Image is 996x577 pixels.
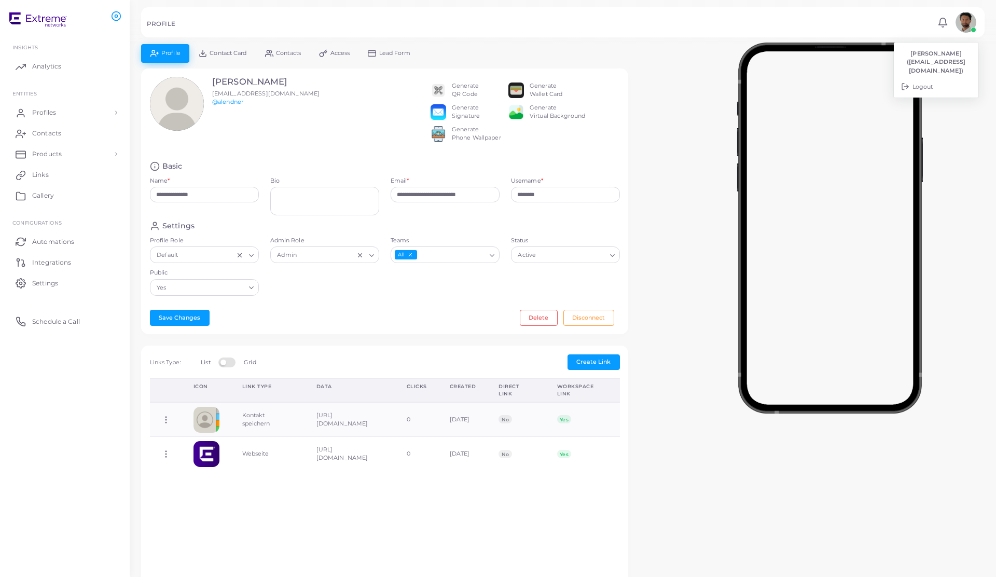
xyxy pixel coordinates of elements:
[452,104,480,120] div: Generate Signature
[511,246,620,263] div: Search for option
[508,83,524,98] img: apple-wallet.png
[32,258,71,267] span: Integrations
[231,402,305,437] td: Kontakt speichern
[8,185,122,206] a: Gallery
[912,83,933,91] span: Logout
[8,272,122,293] a: Settings
[395,250,417,260] span: All
[391,177,409,185] label: Email
[8,102,122,123] a: Profiles
[418,250,486,261] input: Search for option
[379,50,410,56] span: Lead Form
[499,450,511,458] span: No
[147,20,175,28] h5: PROFILE
[511,237,620,245] label: Status
[161,50,181,56] span: Profile
[193,407,219,433] img: contactcard.png
[450,383,476,390] div: Created
[452,82,479,99] div: Generate QR Code
[12,219,62,226] span: Configurations
[212,98,243,105] a: @alendner
[212,77,320,87] h3: [PERSON_NAME]
[316,383,384,390] div: Data
[150,246,259,263] div: Search for option
[8,123,122,144] a: Contacts
[8,252,122,272] a: Integrations
[150,177,170,185] label: Name
[32,279,58,288] span: Settings
[32,62,61,71] span: Analytics
[8,311,122,332] a: Schedule a Call
[737,43,923,414] img: phone-mock.b55596b7.png
[150,279,259,296] div: Search for option
[305,437,395,471] td: [URL][DOMAIN_NAME]
[952,12,979,33] a: avatar
[8,231,122,252] a: Automations
[32,170,49,180] span: Links
[508,104,524,120] img: e64e04433dee680bcc62d3a6779a8f701ecaf3be228fb80ea91b313d80e16e10.png
[150,379,182,402] th: Action
[557,415,571,423] span: Yes
[32,129,61,138] span: Contacts
[236,251,243,259] button: Clear Selected
[276,250,298,261] span: Admin
[32,191,54,200] span: Gallery
[12,90,37,97] span: ENTITIES
[8,164,122,185] a: Links
[8,144,122,164] a: Products
[162,221,195,231] h4: Settings
[511,177,543,185] label: Username
[893,42,979,98] ul: avatar
[150,359,181,366] span: Links Type:
[391,246,500,263] div: Search for option
[32,317,80,326] span: Schedule a Call
[231,437,305,471] td: Webseite
[391,237,500,245] label: Teams
[12,44,38,50] span: INSIGHTS
[517,250,537,261] span: Active
[210,50,246,56] span: Contact Card
[568,354,620,370] button: Create Link
[431,126,446,142] img: 522fc3d1c3555ff804a1a379a540d0107ed87845162a92721bf5e2ebbcc3ae6c.png
[150,269,259,277] label: Public
[244,359,256,367] label: Grid
[499,415,511,423] span: No
[452,126,501,142] div: Generate Phone Wallpaper
[557,383,608,397] div: Workspace Link
[212,90,320,97] span: [EMAIL_ADDRESS][DOMAIN_NAME]
[356,251,364,259] button: Clear Selected
[538,250,606,261] input: Search for option
[32,237,74,246] span: Automations
[270,237,379,245] label: Admin Role
[156,282,168,293] span: Yes
[299,250,354,261] input: Search for option
[150,237,259,245] label: Profile Role
[530,82,562,99] div: Generate Wallet Card
[32,108,56,117] span: Profiles
[181,250,233,261] input: Search for option
[563,310,614,325] button: Disconnect
[270,177,379,185] label: Bio
[576,358,611,365] span: Create Link
[499,383,534,397] div: Direct Link
[276,50,301,56] span: Contacts
[193,383,219,390] div: Icon
[150,310,210,325] button: Save Changes
[557,450,571,458] span: Yes
[201,359,210,367] label: List
[193,441,219,467] img: b91015e3-a31a-4ea8-bfa0-400ef7306f92-1759300076899.png
[9,10,67,29] img: logo
[8,56,122,77] a: Analytics
[407,383,427,390] div: Clicks
[530,104,585,120] div: Generate Virtual Background
[32,149,62,159] span: Products
[395,437,438,471] td: 0
[156,250,179,261] span: Default
[431,104,446,120] img: email.png
[438,402,488,437] td: [DATE]
[407,251,414,258] button: Deselect All
[305,402,395,437] td: [URL][DOMAIN_NAME]
[162,161,183,171] h4: Basic
[431,83,446,98] img: qr2.png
